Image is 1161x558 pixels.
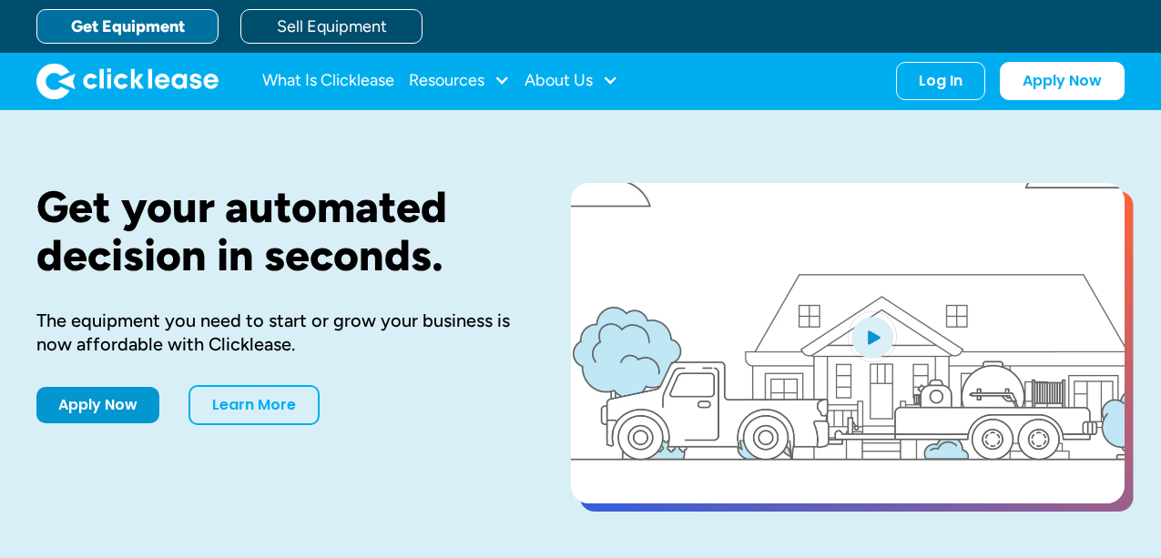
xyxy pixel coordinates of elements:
[919,72,962,90] div: Log In
[188,385,320,425] a: Learn More
[36,63,219,99] img: Clicklease logo
[36,309,513,356] div: The equipment you need to start or grow your business is now affordable with Clicklease.
[36,9,219,44] a: Get Equipment
[409,63,510,99] div: Resources
[262,63,394,99] a: What Is Clicklease
[1000,62,1125,100] a: Apply Now
[571,183,1125,503] a: open lightbox
[36,183,513,279] h1: Get your automated decision in seconds.
[240,9,423,44] a: Sell Equipment
[36,63,219,99] a: home
[36,387,159,423] a: Apply Now
[848,311,897,362] img: Blue play button logo on a light blue circular background
[524,63,618,99] div: About Us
